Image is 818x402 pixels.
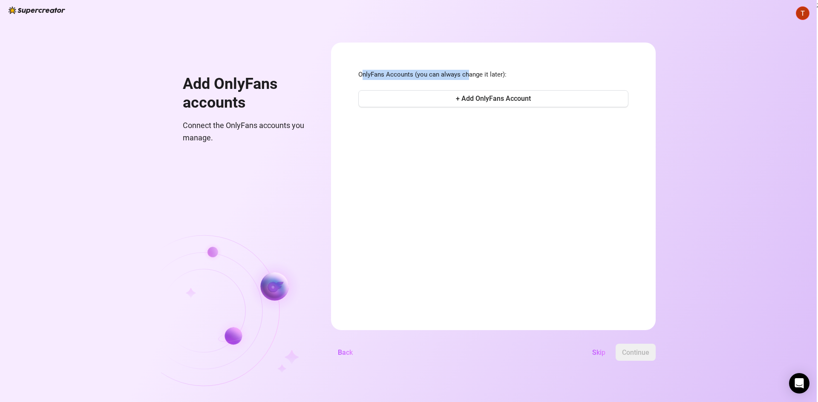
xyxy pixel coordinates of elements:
button: + Add OnlyFans Account [358,90,628,107]
img: ACg8ocJDHzgzR04C5RGi9FZbfRFGrNesQCkLAJRVw3KBaaln6Q1i8A=s96-c [796,7,809,20]
img: logo [9,6,65,14]
span: + Add OnlyFans Account [456,94,531,103]
span: Skip [592,348,605,356]
div: Open Intercom Messenger [789,373,809,393]
button: Back [331,344,360,361]
span: Back [338,348,353,356]
button: Continue [616,344,656,361]
button: Skip [585,344,612,361]
span: OnlyFans Accounts (you can always change it later): [358,70,628,80]
h1: Add OnlyFans accounts [183,75,311,112]
span: Connect the OnlyFans accounts you manage. [183,120,311,144]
